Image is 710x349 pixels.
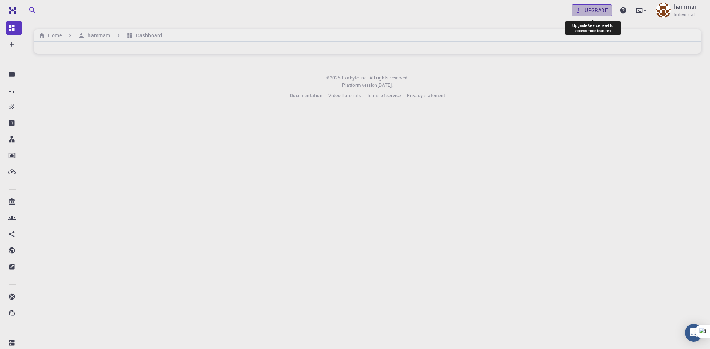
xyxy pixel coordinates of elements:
span: Terms of service [367,92,401,98]
img: logo [6,7,16,14]
h6: Dashboard [133,31,162,40]
nav: breadcrumb [37,31,163,40]
p: hammam [674,2,700,11]
span: © 2025 [326,74,342,82]
h6: hammam [85,31,110,40]
div: Open Intercom Messenger [685,324,703,342]
a: [DATE]. [378,82,393,89]
a: Upgrade [572,4,612,16]
a: Exabyte Inc. [342,74,368,82]
a: Documentation [290,92,322,99]
a: Terms of service [367,92,401,99]
a: Privacy statement [407,92,445,99]
a: Video Tutorials [328,92,361,99]
h6: Home [45,31,62,40]
span: All rights reserved. [369,74,409,82]
span: Privacy statement [407,92,445,98]
span: [DATE] . [378,82,393,88]
span: Exabyte Inc. [342,75,368,81]
span: Documentation [290,92,322,98]
span: Video Tutorials [328,92,361,98]
span: Support [15,5,41,12]
img: hammam [656,3,671,18]
span: Individual [674,11,695,18]
span: Platform version [342,82,377,89]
